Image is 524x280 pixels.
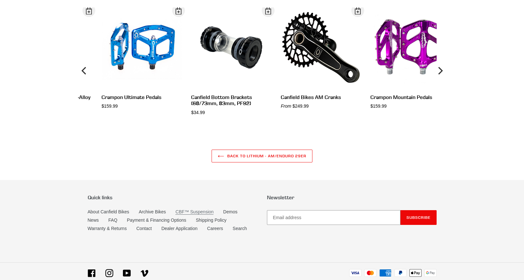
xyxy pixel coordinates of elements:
a: Search [233,226,247,231]
a: About Canfield Bikes [88,209,129,214]
a: Back to LITHIUM - AM/Enduro 29er [212,150,312,162]
button: Next [433,7,446,134]
p: Quick links [88,194,257,201]
a: News [88,218,99,223]
a: Contact [136,226,152,231]
p: Newsletter [267,194,437,201]
a: Careers [207,226,223,231]
button: Subscribe [400,210,437,225]
span: Subscribe [407,215,431,220]
a: Crampon Ultimate Pedals $159.99 Open Dialog Crampon Ultimate Pedals [101,7,181,110]
a: Demos [223,209,237,214]
a: FAQ [109,218,117,223]
a: Warranty & Returns [88,226,127,231]
input: Email address [267,210,400,225]
button: Previous [78,7,91,134]
a: Archive Bikes [139,209,166,214]
a: Payment & Financing Options [127,218,186,223]
a: Dealer Application [161,226,198,231]
a: CBF™ Suspension [175,209,214,215]
a: Shipping Policy [196,218,227,223]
